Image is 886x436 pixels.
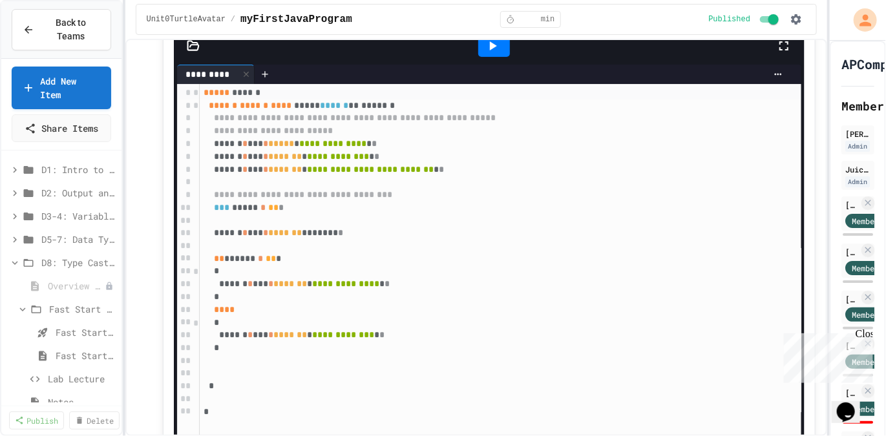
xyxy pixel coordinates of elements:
[48,279,105,293] span: Overview - Teacher Only
[845,176,870,187] div: Admin
[852,215,879,227] span: Member
[9,411,64,430] a: Publish
[41,233,116,246] span: D5-7: Data Types and Number Calculations
[12,114,111,142] a: Share Items
[845,246,859,258] div: [PERSON_NAME]
[832,384,873,423] iframe: chat widget
[231,14,235,25] span: /
[48,395,116,409] span: Notes
[42,16,100,43] span: Back to Teams
[845,199,859,211] div: [PERSON_NAME]
[41,186,116,200] span: D2: Output and Compiling Code
[708,14,750,25] span: Published
[48,372,116,386] span: Lab Lecture
[41,256,116,269] span: D8: Type Casting
[5,5,89,82] div: Chat with us now!Close
[56,349,116,362] span: Fast Start pt.2
[56,326,116,339] span: Fast Start pt.1
[541,14,555,25] span: min
[12,67,111,109] a: Add New Item
[845,293,859,305] div: [PERSON_NAME]
[708,12,781,27] div: Content is published and visible to students
[852,309,879,320] span: Member
[240,12,352,27] span: myFirstJavaProgram
[779,328,873,383] iframe: chat widget
[147,14,226,25] span: Unit0TurtleAvatar
[41,163,116,176] span: D1: Intro to APCSA
[840,5,880,35] div: My Account
[845,163,870,175] div: JuiceMind Official
[845,128,870,140] div: [PERSON_NAME]
[105,282,114,291] div: Unpublished
[852,262,879,274] span: Member
[12,9,111,50] button: Back to Teams
[41,209,116,223] span: D3-4: Variables and Input
[49,302,116,316] span: Fast Start (5 mins)
[69,411,120,430] a: Delete
[845,141,870,152] div: Admin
